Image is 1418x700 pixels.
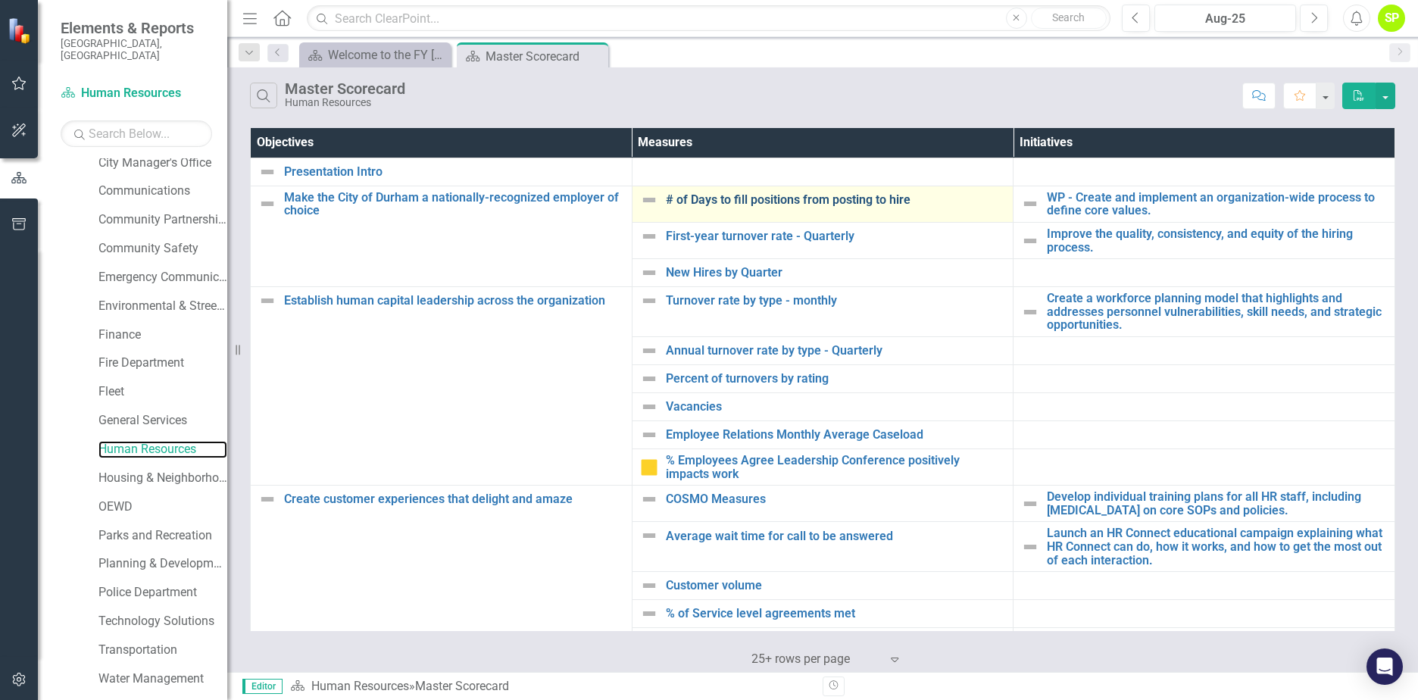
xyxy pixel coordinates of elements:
img: Not Defined [640,577,658,595]
td: Double-Click to Edit Right Click for Context Menu [632,449,1014,486]
div: Master Scorecard [415,679,509,693]
img: Not Defined [1021,303,1039,321]
a: WP - Create and implement an organization-wide process to define core values. [1047,191,1387,217]
td: Double-Click to Edit Right Click for Context Menu [632,337,1014,365]
img: Not Defined [1021,538,1039,556]
a: # of Days to fill positions from posting to hire [666,193,1006,207]
a: Parks and Recreation [98,527,227,545]
a: Emergency Communications Center [98,269,227,286]
a: Turnover rate by type - monthly [666,294,1006,308]
div: Master Scorecard [285,80,405,97]
td: Double-Click to Edit Right Click for Context Menu [632,259,1014,287]
img: Not Defined [640,342,658,360]
a: Percent of turnovers by rating [666,372,1006,386]
a: Technology Solutions [98,613,227,630]
a: Vacancies [666,400,1006,414]
td: Double-Click to Edit Right Click for Context Menu [632,600,1014,628]
img: Not Defined [640,227,658,245]
a: Environmental & Streets Services [98,298,227,315]
a: Customer volume [666,579,1006,592]
a: Transportation [98,642,227,659]
a: Make the City of Durham a nationally-recognized employer of choice [284,191,624,217]
span: Elements & Reports [61,19,212,37]
div: Master Scorecard [486,47,604,66]
td: Double-Click to Edit Right Click for Context Menu [632,365,1014,393]
a: Fire Department [98,355,227,372]
div: Human Resources [285,97,405,108]
input: Search ClearPoint... [307,5,1110,32]
td: Double-Click to Edit Right Click for Context Menu [1014,486,1395,522]
img: Close to Target [640,458,658,477]
a: % Employees Agree Leadership Conference positively impacts work [666,454,1006,480]
a: Human Resources [61,85,212,102]
a: Develop individual training plans for all HR staff, including [MEDICAL_DATA] on core SOPs and pol... [1047,490,1387,517]
div: Welcome to the FY [DATE]-[DATE] Strategic Plan Landing Page! [328,45,447,64]
td: Double-Click to Edit Right Click for Context Menu [632,186,1014,222]
td: Double-Click to Edit Right Click for Context Menu [632,287,1014,337]
button: Aug-25 [1154,5,1296,32]
td: Double-Click to Edit Right Click for Context Menu [632,421,1014,449]
td: Double-Click to Edit Right Click for Context Menu [1014,522,1395,572]
td: Double-Click to Edit Right Click for Context Menu [251,158,632,186]
td: Double-Click to Edit Right Click for Context Menu [1014,186,1395,222]
a: First-year turnover rate - Quarterly [666,230,1006,243]
td: Double-Click to Edit Right Click for Context Menu [251,186,632,286]
td: Double-Click to Edit Right Click for Context Menu [1014,287,1395,337]
img: Not Defined [640,292,658,310]
a: Human Resources [98,441,227,458]
span: Editor [242,679,283,694]
a: Create a workforce planning model that highlights and addresses personnel vulnerabilities, skill ... [1047,292,1387,332]
img: Not Defined [640,191,658,209]
img: Not Defined [640,370,658,388]
a: Presentation Intro [284,165,624,179]
a: Create customer experiences that delight and amaze [284,492,624,506]
a: Human Resources [311,679,409,693]
img: Not Defined [258,195,276,213]
div: » [290,678,811,695]
a: Water Management [98,670,227,688]
img: Not Defined [640,605,658,623]
small: [GEOGRAPHIC_DATA], [GEOGRAPHIC_DATA] [61,37,212,62]
a: Annual turnover rate by type - Quarterly [666,344,1006,358]
img: Not Defined [1021,195,1039,213]
a: Improve the quality, consistency, and equity of the hiring process. [1047,227,1387,254]
a: Community Partnerships & Engagement [98,211,227,229]
a: % of Service level agreements met [666,607,1006,620]
td: Double-Click to Edit Right Click for Context Menu [251,287,632,486]
img: Not Defined [1021,232,1039,250]
div: Aug-25 [1160,10,1291,28]
img: Not Defined [1021,495,1039,513]
td: Double-Click to Edit Right Click for Context Menu [632,572,1014,600]
img: Not Defined [640,264,658,282]
img: Not Defined [640,527,658,545]
a: Fleet [98,383,227,401]
button: SP [1378,5,1405,32]
td: Double-Click to Edit Right Click for Context Menu [632,393,1014,421]
a: Police Department [98,584,227,602]
img: Not Defined [258,490,276,508]
span: Search [1052,11,1085,23]
a: Housing & Neighborhood Services [98,470,227,487]
a: Communications [98,183,227,200]
a: Community Safety [98,240,227,258]
td: Double-Click to Edit Right Click for Context Menu [632,522,1014,572]
a: New Hires by Quarter [666,266,1006,280]
button: Search [1031,8,1107,29]
td: Double-Click to Edit Right Click for Context Menu [632,628,1014,664]
td: Double-Click to Edit Right Click for Context Menu [632,486,1014,522]
img: ClearPoint Strategy [8,17,34,44]
a: Launch an HR Connect educational campaign explaining what HR Connect can do, how it works, and ho... [1047,527,1387,567]
a: Employee Relations Monthly Average Caseload [666,428,1006,442]
a: Welcome to the FY [DATE]-[DATE] Strategic Plan Landing Page! [303,45,447,64]
img: Not Defined [640,426,658,444]
a: Finance [98,327,227,344]
div: Open Intercom Messenger [1366,648,1403,685]
a: OEWD [98,498,227,516]
a: Average wait time for call to be answered [666,530,1006,543]
img: Not Defined [640,398,658,416]
a: COSMO Measures [666,492,1006,506]
a: General Services [98,412,227,430]
td: Double-Click to Edit Right Click for Context Menu [632,223,1014,259]
input: Search Below... [61,120,212,147]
